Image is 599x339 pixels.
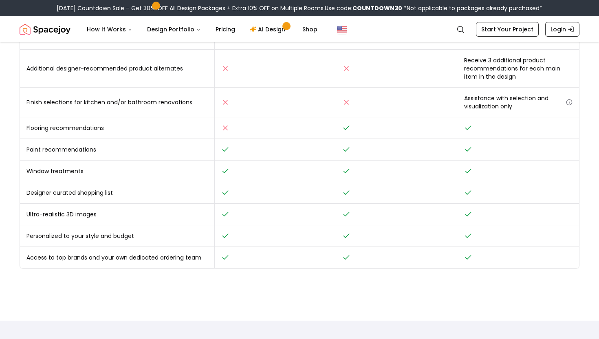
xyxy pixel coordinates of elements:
[80,21,324,37] nav: Main
[296,21,324,37] a: Shop
[57,4,542,12] div: [DATE] Countdown Sale – Get 30% OFF All Design Packages + Extra 10% OFF on Multiple Rooms.
[20,204,214,225] td: Ultra-realistic 3D images
[476,22,539,37] a: Start Your Project
[325,4,402,12] span: Use code:
[20,161,214,182] td: Window treatments
[20,182,214,204] td: Designer curated shopping list
[464,94,573,110] span: Assistance with selection and visualization only
[20,247,214,269] td: Access to top brands and your own dedicated ordering team
[20,21,70,37] a: Spacejoy
[20,139,214,161] td: Paint recommendations
[209,21,242,37] a: Pricing
[20,21,70,37] img: Spacejoy Logo
[352,4,402,12] b: COUNTDOWN30
[243,21,294,37] a: AI Design
[80,21,139,37] button: How It Works
[141,21,207,37] button: Design Portfolio
[458,50,579,88] td: Receive 3 additional product recommendations for each main item in the design
[20,117,214,139] td: Flooring recommendations
[337,24,347,34] img: United States
[545,22,579,37] a: Login
[20,88,214,117] td: Finish selections for kitchen and/or bathroom renovations
[20,50,214,88] td: Additional designer-recommended product alternates
[20,16,579,42] nav: Global
[402,4,542,12] span: *Not applicable to packages already purchased*
[20,225,214,247] td: Personalized to your style and budget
